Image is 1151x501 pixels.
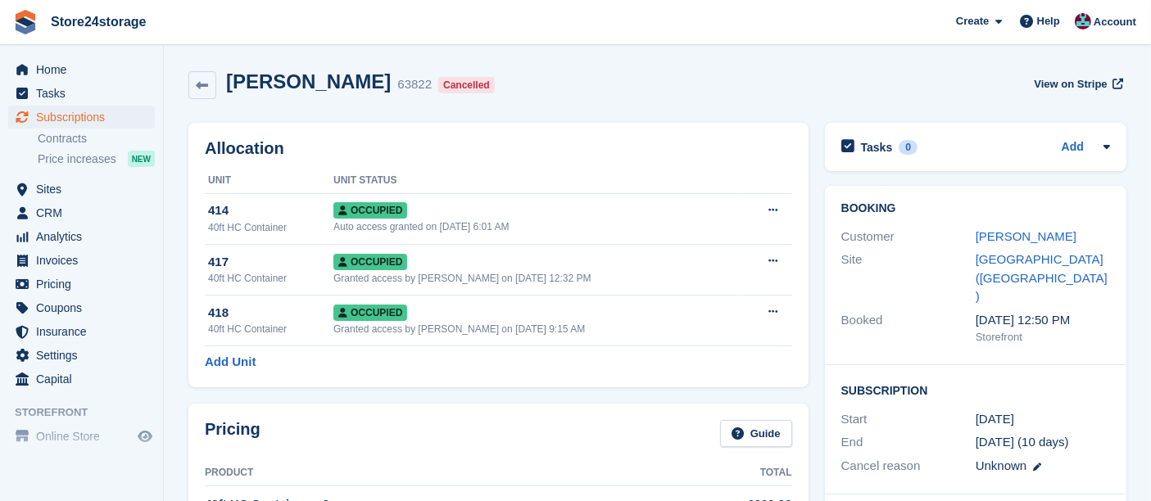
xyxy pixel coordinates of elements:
div: 40ft HC Container [208,220,333,235]
a: menu [8,178,155,201]
a: [GEOGRAPHIC_DATA] ([GEOGRAPHIC_DATA]) [976,252,1108,303]
div: Start [841,410,976,429]
span: Sites [36,178,134,201]
span: Price increases [38,151,116,167]
th: Unit [205,168,333,194]
a: [PERSON_NAME] [976,229,1076,243]
div: Granted access by [PERSON_NAME] on [DATE] 12:32 PM [333,271,738,286]
img: stora-icon-8386f47178a22dfd0bd8f6a31ec36ba5ce8667c1dd55bd0f319d3a0aa187defe.svg [13,10,38,34]
img: George [1075,13,1091,29]
div: Cancel reason [841,457,976,476]
a: Add [1062,138,1084,157]
a: menu [8,225,155,248]
div: Cancelled [438,77,495,93]
a: menu [8,58,155,81]
span: Tasks [36,82,134,105]
div: 0 [899,140,918,155]
span: Pricing [36,273,134,296]
a: menu [8,106,155,129]
div: [DATE] 12:50 PM [976,311,1110,330]
span: Coupons [36,296,134,319]
th: Product [205,460,637,486]
span: Analytics [36,225,134,248]
a: Price increases NEW [38,150,155,168]
span: Subscriptions [36,106,134,129]
a: menu [8,425,155,448]
th: Total [637,460,791,486]
span: Online Store [36,425,134,448]
span: Insurance [36,320,134,343]
a: View on Stripe [1027,70,1126,97]
span: Occupied [333,305,407,321]
h2: Allocation [205,139,792,158]
span: Account [1094,14,1136,30]
th: Unit Status [333,168,738,194]
div: 40ft HC Container [208,322,333,336]
div: Granted access by [PERSON_NAME] on [DATE] 9:15 AM [333,322,738,336]
div: Customer [841,228,976,246]
span: Occupied [333,202,407,219]
span: Occupied [333,254,407,270]
div: Booked [841,311,976,345]
a: menu [8,82,155,105]
h2: Subscription [841,381,1110,398]
span: CRM [36,201,134,224]
h2: Tasks [861,140,893,155]
span: Settings [36,344,134,367]
span: View on Stripe [1034,76,1107,93]
a: Guide [720,420,792,447]
h2: Pricing [205,420,261,447]
h2: Booking [841,202,1110,215]
a: menu [8,320,155,343]
a: menu [8,201,155,224]
div: 40ft HC Container [208,271,333,286]
div: End [841,433,976,452]
a: Store24storage [44,8,153,35]
h2: [PERSON_NAME] [226,70,391,93]
div: 63822 [397,75,432,94]
a: menu [8,296,155,319]
span: [DATE] (10 days) [976,435,1069,449]
div: Site [841,250,976,306]
a: Preview store [135,427,155,446]
span: Help [1037,13,1060,29]
div: Auto access granted on [DATE] 6:01 AM [333,219,738,234]
div: 418 [208,304,333,323]
div: 417 [208,253,333,272]
a: Add Unit [205,353,256,372]
span: Unknown [976,458,1027,472]
span: Invoices [36,249,134,272]
span: Capital [36,368,134,390]
span: Storefront [15,404,163,421]
a: menu [8,368,155,390]
span: Home [36,58,134,81]
a: Contracts [38,131,155,147]
a: menu [8,249,155,272]
a: menu [8,344,155,367]
span: Create [956,13,989,29]
div: 414 [208,201,333,220]
a: menu [8,273,155,296]
time: 2024-12-04 01:00:00 UTC [976,410,1014,429]
div: Storefront [976,329,1110,345]
div: NEW [128,151,155,167]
